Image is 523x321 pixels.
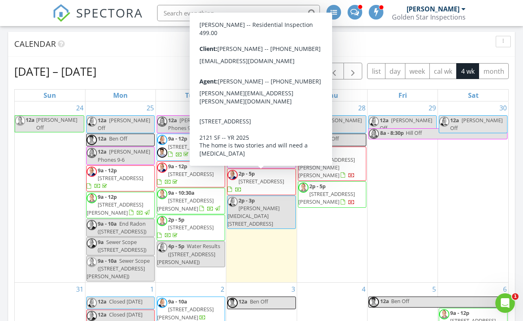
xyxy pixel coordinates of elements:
[369,129,379,139] img: img_4043.jpeg
[392,13,466,21] div: Golden Star Inspections
[380,129,404,139] span: 8a - 8:30p
[168,298,187,305] span: 9a - 10a
[298,117,309,127] img: img_4039.jpeg
[286,101,297,114] a: Go to August 27, 2025
[357,101,367,114] a: Go to August 28, 2025
[228,151,284,166] span: [STREET_ADDRESS][PERSON_NAME]
[168,189,195,196] span: 9a - 10:30a
[309,135,318,142] span: 12a
[157,117,167,127] img: img_4043.jpeg
[109,298,142,305] span: Closed [DATE]
[157,134,225,160] a: 9a - 12p [STREET_ADDRESS]
[87,167,143,189] a: 9a - 12p [STREET_ADDRESS]
[325,63,344,79] button: Previous
[53,4,70,22] img: The Best Home Inspection Software - Spectora
[98,220,117,227] span: 9a - 10a
[297,101,367,283] td: Go to August 28, 2025
[228,170,238,180] img: img_4044.jpeg
[309,117,362,132] span: [PERSON_NAME] Off
[157,216,167,226] img: img_4042.jpeg
[215,101,226,114] a: Go to August 26, 2025
[74,101,85,114] a: Go to August 24, 2025
[168,135,187,142] span: 9a - 12p
[466,90,480,101] a: Saturday
[85,101,155,283] td: Go to August 25, 2025
[298,190,355,205] span: [STREET_ADDRESS][PERSON_NAME]
[321,135,339,142] span: Ben Off
[157,306,214,321] span: [STREET_ADDRESS][PERSON_NAME]
[86,165,155,192] a: 9a - 12p [STREET_ADDRESS]
[369,117,379,127] img: img_4039.jpeg
[228,117,284,139] a: 9a - 12p [STREET_ADDRESS]
[367,101,438,283] td: Go to August 29, 2025
[98,298,107,305] span: 12a
[168,163,187,170] span: 9a - 12p
[298,135,309,145] img: img_4040.jpeg
[253,90,270,101] a: Wednesday
[344,63,363,79] button: Next
[98,257,117,264] span: 9a - 10a
[397,90,409,101] a: Friday
[87,193,97,203] img: img_4042.jpeg
[145,101,155,114] a: Go to August 25, 2025
[109,311,142,318] span: Closed [DATE]
[98,193,117,200] span: 9a - 12p
[298,148,309,158] img: img_4044.jpeg
[157,242,220,265] span: Water Results ([STREET_ADDRESS][PERSON_NAME])
[226,101,297,283] td: Go to August 27, 2025
[157,189,167,199] img: img_4042.jpeg
[157,242,167,253] img: img_4039.jpeg
[228,170,284,193] a: 2p - 5p [STREET_ADDRESS]
[239,170,255,177] span: 2p - 5p
[157,197,214,212] span: [STREET_ADDRESS][PERSON_NAME]
[360,283,367,296] a: Go to September 4, 2025
[168,170,214,178] span: [STREET_ADDRESS]
[86,192,155,218] a: 9a - 12p [STREET_ADDRESS][PERSON_NAME]
[98,117,107,124] span: 12a
[439,309,449,319] img: img_4042.jpeg
[290,283,297,296] a: Go to September 3, 2025
[98,148,150,163] span: [PERSON_NAME] Phones 9-6
[250,298,268,305] span: Ben Off
[227,169,295,195] a: 2p - 5p [STREET_ADDRESS]
[290,63,320,79] button: [DATE]
[227,115,295,142] a: 9a - 12p [STREET_ADDRESS]
[298,181,366,208] a: 2p - 5p [STREET_ADDRESS][PERSON_NAME]
[15,101,85,283] td: Go to August 24, 2025
[450,309,469,317] span: 9a - 12p
[228,143,238,154] img: img_4043.jpeg
[156,101,226,283] td: Go to August 26, 2025
[109,135,127,142] span: Ben Off
[298,156,355,179] span: [STREET_ADDRESS][PERSON_NAME][PERSON_NAME]
[239,117,258,124] span: 9a - 12p
[98,311,107,318] span: 12a
[157,216,214,239] a: 2p - 5p [STREET_ADDRESS]
[298,182,309,193] img: img_4042.jpeg
[450,117,503,132] span: [PERSON_NAME] Off
[157,298,214,321] a: 9a - 10a [STREET_ADDRESS][PERSON_NAME]
[157,188,225,214] a: 9a - 10:30a [STREET_ADDRESS][PERSON_NAME]
[87,135,97,145] img: img_4040.jpeg
[87,298,97,308] img: img_4039.jpeg
[168,224,214,231] span: [STREET_ADDRESS]
[168,143,214,150] span: [STREET_ADDRESS]
[36,116,77,131] span: [PERSON_NAME] Off
[87,117,97,127] img: img_4039.jpeg
[309,182,326,190] span: 2p - 5p
[87,201,143,216] span: [STREET_ADDRESS][PERSON_NAME]
[479,63,509,79] button: month
[25,116,35,132] span: 12a
[298,148,355,179] a: 9a - 12p [STREET_ADDRESS][PERSON_NAME][PERSON_NAME]
[157,215,225,241] a: 2p - 5p [STREET_ADDRESS]
[98,220,147,235] span: End Radon ([STREET_ADDRESS])
[98,148,107,155] span: 12a
[309,117,318,124] span: 12a
[407,5,460,13] div: [PERSON_NAME]
[157,5,320,21] input: Search everything...
[98,167,117,174] span: 9a - 12p
[438,101,508,283] td: Go to August 30, 2025
[429,63,457,79] button: cal wk
[14,63,96,79] h2: [DATE] – [DATE]
[87,238,97,248] img: img_4044.jpeg
[309,148,328,155] span: 9a - 12p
